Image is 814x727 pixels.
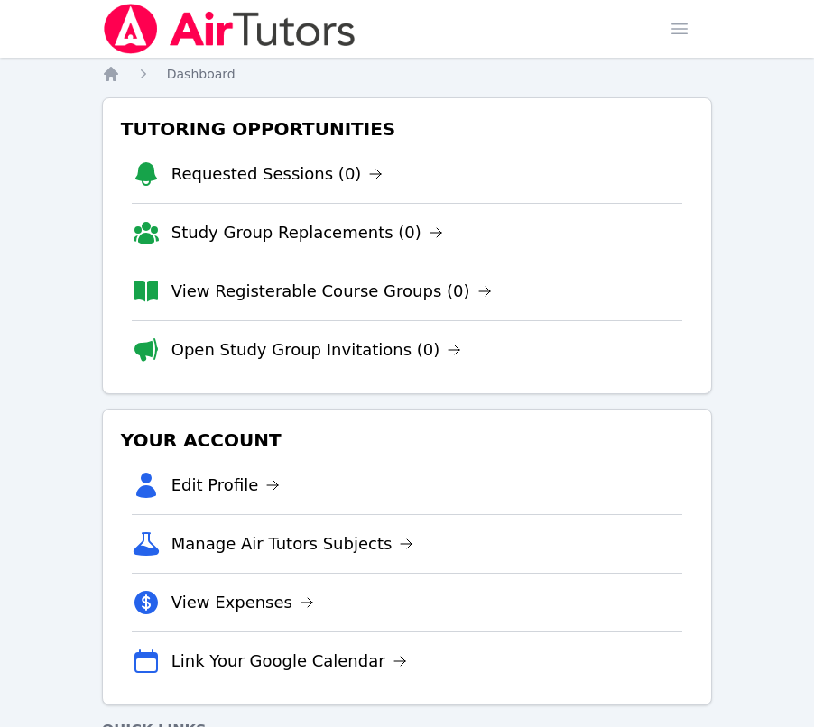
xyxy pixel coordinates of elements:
[171,220,443,245] a: Study Group Replacements (0)
[171,590,314,615] a: View Expenses
[102,65,713,83] nav: Breadcrumb
[171,531,414,557] a: Manage Air Tutors Subjects
[117,424,698,456] h3: Your Account
[167,65,236,83] a: Dashboard
[102,4,357,54] img: Air Tutors
[171,279,492,304] a: View Registerable Course Groups (0)
[167,67,236,81] span: Dashboard
[117,113,698,145] h3: Tutoring Opportunities
[171,649,407,674] a: Link Your Google Calendar
[171,161,384,187] a: Requested Sessions (0)
[171,473,281,498] a: Edit Profile
[171,337,462,363] a: Open Study Group Invitations (0)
